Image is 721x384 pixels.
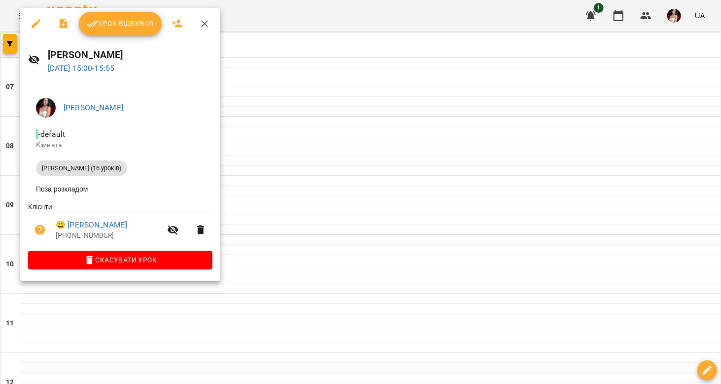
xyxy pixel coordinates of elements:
[56,231,161,241] p: [PHONE_NUMBER]
[36,140,205,150] p: Кімната
[28,251,212,269] button: Скасувати Урок
[36,254,205,266] span: Скасувати Урок
[64,103,123,112] a: [PERSON_NAME]
[28,218,52,242] button: Візит ще не сплачено. Додати оплату?
[56,219,127,231] a: 😀 [PERSON_NAME]
[79,12,162,35] button: Урок відбувся
[48,64,115,73] a: [DATE] 15:00-15:55
[28,202,212,251] ul: Клієнти
[36,129,67,139] span: - default
[87,18,154,30] span: Урок відбувся
[48,47,212,63] h6: [PERSON_NAME]
[36,98,56,118] img: 59be0d6c32f31d9bcb4a2b9b97589b8b.jpg
[28,180,212,198] li: Поза розкладом
[36,164,127,173] span: [PERSON_NAME] (16 уроків)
